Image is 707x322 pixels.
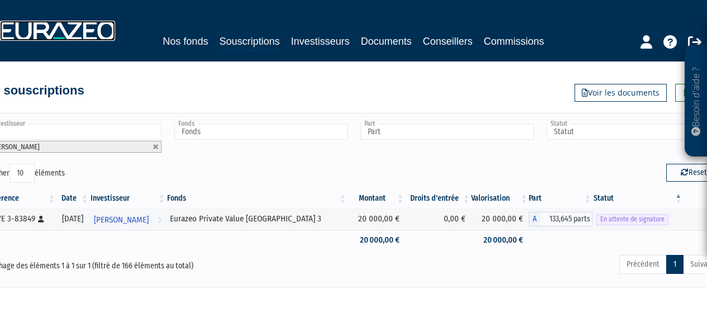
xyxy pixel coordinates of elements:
[666,255,684,274] a: 1
[163,34,208,49] a: Nos fonds
[158,210,162,230] i: Voir l'investisseur
[347,189,405,208] th: Montant: activer pour trier la colonne par ordre croissant
[529,212,540,226] span: A
[423,34,473,49] a: Conseillers
[596,214,668,225] span: En attente de signature
[529,212,592,226] div: A - Eurazeo Private Value Europe 3
[471,189,529,208] th: Valorisation: activer pour trier la colonne par ordre croissant
[529,189,592,208] th: Part: activer pour trier la colonne par ordre croissant
[60,213,86,225] div: [DATE]
[10,164,35,183] select: Afficheréléments
[38,216,44,222] i: [Français] Personne physique
[89,208,167,230] a: [PERSON_NAME]
[690,51,703,151] p: Besoin d'aide ?
[471,208,529,230] td: 20 000,00 €
[361,34,412,49] a: Documents
[166,189,347,208] th: Fonds: activer pour trier la colonne par ordre croissant
[89,189,167,208] th: Investisseur: activer pour trier la colonne par ordre croissant
[219,34,279,51] a: Souscriptions
[94,210,149,230] span: [PERSON_NAME]
[540,212,592,226] span: 133,645 parts
[405,208,471,230] td: 0,00 €
[291,34,349,49] a: Investisseurs
[56,189,89,208] th: Date: activer pour trier la colonne par ordre croissant
[405,189,471,208] th: Droits d'entrée: activer pour trier la colonne par ordre croissant
[575,84,667,102] a: Voir les documents
[170,213,343,225] div: Eurazeo Private Value [GEOGRAPHIC_DATA] 3
[592,189,684,208] th: Statut : activer pour trier la colonne par ordre d&eacute;croissant
[347,230,405,250] td: 20 000,00 €
[471,230,529,250] td: 20 000,00 €
[347,208,405,230] td: 20 000,00 €
[484,34,544,49] a: Commissions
